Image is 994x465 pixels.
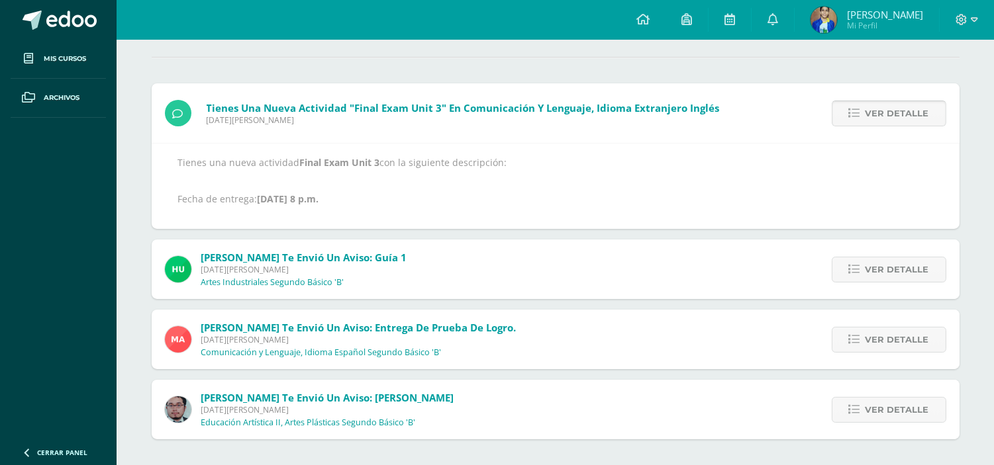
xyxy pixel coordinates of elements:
span: Ver detalle [866,257,929,282]
p: Comunicación y Lenguaje, Idioma Español Segundo Básico 'B' [201,347,442,358]
span: [DATE][PERSON_NAME] [201,264,407,275]
a: Archivos [11,79,106,118]
span: Tienes una nueva actividad "Final Exam Unit 3" En Comunicación y Lenguaje, Idioma Extranjero Inglés [207,101,720,114]
p: Tienes una nueva actividad con la siguiente descripción: Fecha de entrega: [178,157,933,205]
p: Educación Artística II, Artes Plásticas Segundo Básico 'B' [201,417,416,428]
span: [DATE][PERSON_NAME] [201,334,517,345]
span: Ver detalle [866,327,929,352]
span: [PERSON_NAME] [847,8,923,21]
p: Artes Industriales Segundo Básico 'B' [201,277,344,288]
span: [PERSON_NAME] te envió un aviso: Guía 1 [201,251,407,264]
span: Mi Perfil [847,20,923,31]
a: Mis cursos [11,40,106,79]
span: [PERSON_NAME] te envió un aviso: [PERSON_NAME] [201,391,454,404]
span: Ver detalle [866,101,929,126]
img: 9b22d7a6af9cc3d026b7056da1c129b8.png [811,7,837,33]
img: 5fac68162d5e1b6fbd390a6ac50e103d.png [165,396,191,423]
strong: [DATE] 8 p.m. [258,192,319,205]
span: [DATE][PERSON_NAME] [201,404,454,415]
span: Mis cursos [44,54,86,64]
span: Archivos [44,93,79,103]
span: Ver detalle [866,398,929,422]
span: [PERSON_NAME] te envió un aviso: Entrega de prueba de logro. [201,321,517,334]
img: 0fd6451cf16eae051bb176b5d8bc5f11.png [165,326,191,353]
strong: Final Exam Unit 3 [300,156,380,169]
img: fd23069c3bd5c8dde97a66a86ce78287.png [165,256,191,282]
span: [DATE][PERSON_NAME] [207,114,720,126]
span: Cerrar panel [37,448,87,457]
